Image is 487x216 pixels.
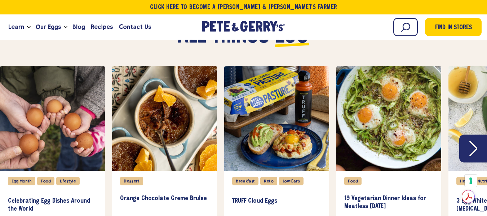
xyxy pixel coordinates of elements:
[120,195,209,210] h3: Orange Chocolate Crème Brûlée
[120,177,143,185] div: Dessert
[232,177,258,185] div: Breakfast
[465,175,477,187] button: Your consent preferences for tracking technologies
[8,22,24,31] span: Learn
[344,177,362,185] div: Food
[5,17,27,37] a: Learn
[425,18,482,36] a: Find in Stores
[64,26,67,28] button: Open the dropdown menu for Our Eggs
[8,177,35,185] div: Egg Month
[116,17,154,37] a: Contact Us
[36,22,61,31] span: Our Eggs
[459,135,487,162] button: Next
[88,17,116,37] a: Recipes
[56,177,80,185] div: Lifestyle
[260,177,277,185] div: Keto
[27,26,31,28] button: Open the dropdown menu for Learn
[232,197,321,213] h3: TRUFF Cloud Eggs
[72,22,85,31] span: Blog
[37,177,54,185] div: Food
[91,22,113,31] span: Recipes
[393,18,418,36] input: Search
[435,23,472,33] span: Find in Stores
[279,177,304,185] div: Low Carb
[8,197,97,213] h3: Celebrating Egg Dishes Around the World
[33,17,64,37] a: Our Eggs
[119,22,151,31] span: Contact Us
[70,17,88,37] a: Blog
[344,195,433,210] h3: 19 Vegetarian Dinner Ideas for Meatless [DATE]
